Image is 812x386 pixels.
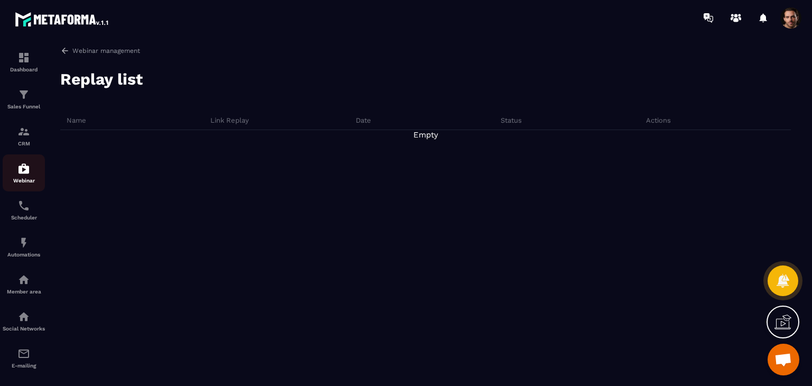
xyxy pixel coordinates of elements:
[17,273,30,286] img: automations
[3,339,45,376] a: emailemailE-mailing
[3,104,45,109] p: Sales Funnel
[356,116,498,124] h6: Date
[3,215,45,220] p: Scheduler
[17,162,30,175] img: automations
[60,46,791,56] a: Webinar management
[3,80,45,117] a: formationformationSales Funnel
[15,10,110,29] img: logo
[3,67,45,72] p: Dashboard
[72,47,140,54] p: Webinar management
[210,116,353,124] h6: Link Replay
[3,178,45,183] p: Webinar
[768,344,799,375] a: Mở cuộc trò chuyện
[17,199,30,212] img: scheduler
[3,289,45,295] p: Member area
[60,69,143,90] h2: Replay list
[17,125,30,138] img: formation
[3,363,45,369] p: E-mailing
[3,265,45,302] a: automationsautomationsMember area
[3,302,45,339] a: social-networksocial-networkSocial Networks
[501,116,643,124] h6: Status
[3,43,45,80] a: formationformationDashboard
[67,116,208,124] h6: Name
[646,116,788,124] h6: Actions
[3,141,45,146] p: CRM
[17,88,30,101] img: formation
[3,154,45,191] a: automationsautomationsWebinar
[17,310,30,323] img: social-network
[17,51,30,64] img: formation
[17,236,30,249] img: automations
[3,252,45,258] p: Automations
[60,130,791,140] p: Empty
[3,326,45,332] p: Social Networks
[3,228,45,265] a: automationsautomationsAutomations
[3,191,45,228] a: schedulerschedulerScheduler
[3,117,45,154] a: formationformationCRM
[17,347,30,360] img: email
